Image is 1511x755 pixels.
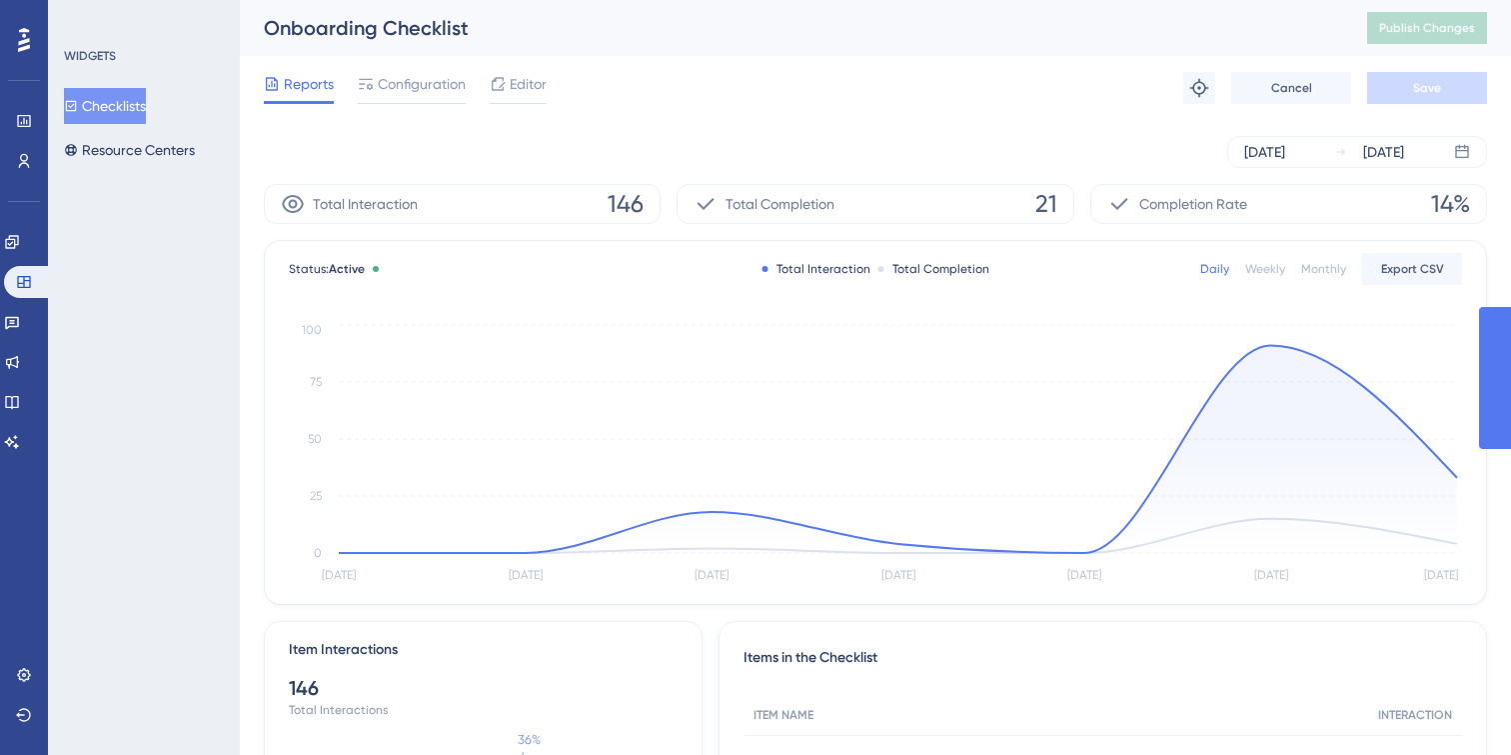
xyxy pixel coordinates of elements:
[289,261,365,277] span: Status:
[1363,140,1404,164] div: [DATE]
[762,261,870,277] div: Total Interaction
[1431,188,1470,220] span: 14%
[881,568,915,582] tspan: [DATE]
[1244,140,1285,164] div: [DATE]
[1367,12,1487,44] button: Publish Changes
[308,432,322,446] tspan: 50
[1413,80,1441,96] span: Save
[518,732,541,747] text: 36%
[608,188,644,220] span: 146
[64,132,195,168] button: Resource Centers
[1379,20,1475,36] span: Publish Changes
[1301,261,1346,277] div: Monthly
[1427,676,1487,736] iframe: UserGuiding AI Assistant Launcher
[1424,568,1458,582] tspan: [DATE]
[378,72,466,96] span: Configuration
[1245,261,1285,277] div: Weekly
[64,88,146,124] button: Checklists
[695,568,729,582] tspan: [DATE]
[64,48,116,64] div: WIDGETS
[322,568,356,582] tspan: [DATE]
[754,707,813,723] span: ITEM NAME
[289,638,398,662] div: Item Interactions
[1231,72,1351,104] button: Cancel
[313,192,418,216] span: Total Interaction
[1254,568,1288,582] tspan: [DATE]
[510,72,547,96] span: Editor
[509,568,543,582] tspan: [DATE]
[284,72,334,96] span: Reports
[289,674,678,702] div: 146
[878,261,989,277] div: Total Completion
[744,646,877,679] span: Items in the Checklist
[1271,80,1312,96] span: Cancel
[1200,261,1229,277] div: Daily
[1362,253,1462,285] button: Export CSV
[1035,188,1057,220] span: 21
[1381,261,1444,277] span: Export CSV
[264,14,1317,42] div: Onboarding Checklist
[302,323,322,337] tspan: 100
[1378,707,1452,723] span: INTERACTION
[329,262,365,276] span: Active
[1367,72,1487,104] button: Save
[1139,192,1247,216] span: Completion Rate
[726,192,834,216] span: Total Completion
[1067,568,1101,582] tspan: [DATE]
[314,546,322,560] tspan: 0
[310,489,322,503] tspan: 25
[310,375,322,389] tspan: 75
